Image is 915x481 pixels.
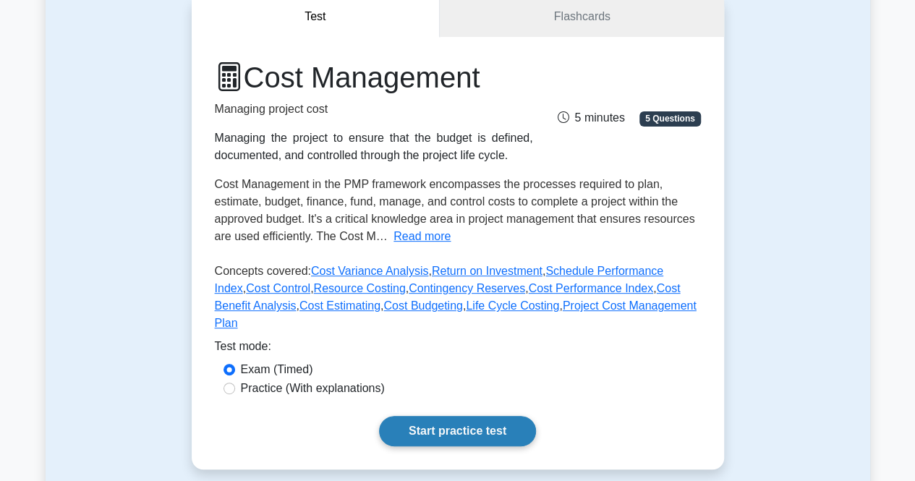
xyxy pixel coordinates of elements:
span: Cost Management in the PMP framework encompasses the processes required to plan, estimate, budget... [215,178,695,242]
a: Cost Control [246,282,310,294]
a: Cost Benefit Analysis [215,282,681,312]
a: Cost Estimating [299,299,380,312]
a: Schedule Performance Index [215,265,664,294]
p: Managing project cost [215,101,533,118]
a: Resource Costing [313,282,405,294]
h1: Cost Management [215,60,533,95]
label: Exam (Timed) [241,361,313,378]
a: Cost Performance Index [529,282,654,294]
a: Start practice test [379,416,536,446]
div: Test mode: [215,338,701,361]
a: Contingency Reserves [409,282,525,294]
p: Concepts covered: , , , , , , , , , , , [215,263,701,338]
span: 5 minutes [557,111,624,124]
a: Cost Variance Analysis [311,265,428,277]
a: Cost Budgeting [383,299,462,312]
div: Managing the project to ensure that the budget is defined, documented, and controlled through the... [215,129,533,164]
span: 5 Questions [639,111,700,126]
button: Read more [393,228,451,245]
a: Return on Investment [432,265,542,277]
a: Life Cycle Costing [466,299,559,312]
label: Practice (With explanations) [241,380,385,397]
